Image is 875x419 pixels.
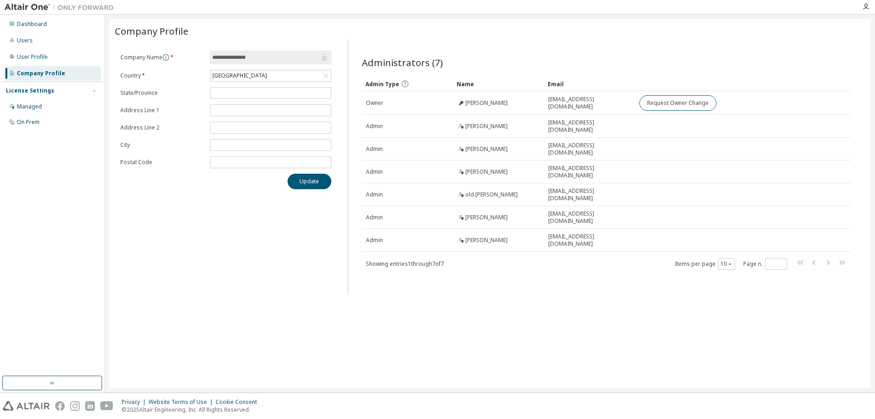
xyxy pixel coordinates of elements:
[465,99,508,107] span: [PERSON_NAME]
[5,3,118,12] img: Altair One
[366,145,383,153] span: Admin
[548,210,631,225] span: [EMAIL_ADDRESS][DOMAIN_NAME]
[122,406,262,414] p: © 2025 Altair Engineering, Inc. All Rights Reserved.
[55,401,65,411] img: facebook.svg
[120,89,205,97] label: State/Province
[120,141,205,149] label: City
[122,398,149,406] div: Privacy
[3,401,50,411] img: altair_logo.svg
[17,37,33,44] div: Users
[457,77,540,91] div: Name
[120,159,205,166] label: Postal Code
[6,87,54,94] div: License Settings
[366,191,383,198] span: Admin
[100,401,113,411] img: youtube.svg
[211,71,268,81] div: [GEOGRAPHIC_DATA]
[465,168,508,176] span: [PERSON_NAME]
[211,70,331,81] div: [GEOGRAPHIC_DATA]
[17,70,65,77] div: Company Profile
[721,260,733,268] button: 10
[465,214,508,221] span: [PERSON_NAME]
[743,258,787,270] span: Page n.
[120,107,205,114] label: Address Line 1
[465,191,518,198] span: old [PERSON_NAME]
[639,95,716,111] button: Request Owner Change
[362,56,443,69] span: Administrators (7)
[548,96,631,110] span: [EMAIL_ADDRESS][DOMAIN_NAME]
[120,124,205,131] label: Address Line 2
[216,398,262,406] div: Cookie Consent
[366,237,383,244] span: Admin
[17,53,48,61] div: User Profile
[465,145,508,153] span: [PERSON_NAME]
[17,21,47,28] div: Dashboard
[366,99,383,107] span: Owner
[70,401,80,411] img: instagram.svg
[85,401,95,411] img: linkedin.svg
[465,237,508,244] span: [PERSON_NAME]
[548,187,631,202] span: [EMAIL_ADDRESS][DOMAIN_NAME]
[120,54,205,61] label: Company Name
[366,214,383,221] span: Admin
[548,77,632,91] div: Email
[675,258,735,270] span: Items per page
[465,123,508,130] span: [PERSON_NAME]
[548,142,631,156] span: [EMAIL_ADDRESS][DOMAIN_NAME]
[366,123,383,130] span: Admin
[17,103,42,110] div: Managed
[149,398,216,406] div: Website Terms of Use
[365,80,399,88] span: Admin Type
[366,168,383,176] span: Admin
[115,25,188,37] span: Company Profile
[288,174,331,189] button: Update
[366,260,444,268] span: Showing entries 1 through 7 of 7
[162,54,170,61] button: information
[548,233,631,248] span: [EMAIL_ADDRESS][DOMAIN_NAME]
[548,119,631,134] span: [EMAIL_ADDRESS][DOMAIN_NAME]
[17,119,40,126] div: On Prem
[120,72,205,79] label: Country
[548,165,631,179] span: [EMAIL_ADDRESS][DOMAIN_NAME]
